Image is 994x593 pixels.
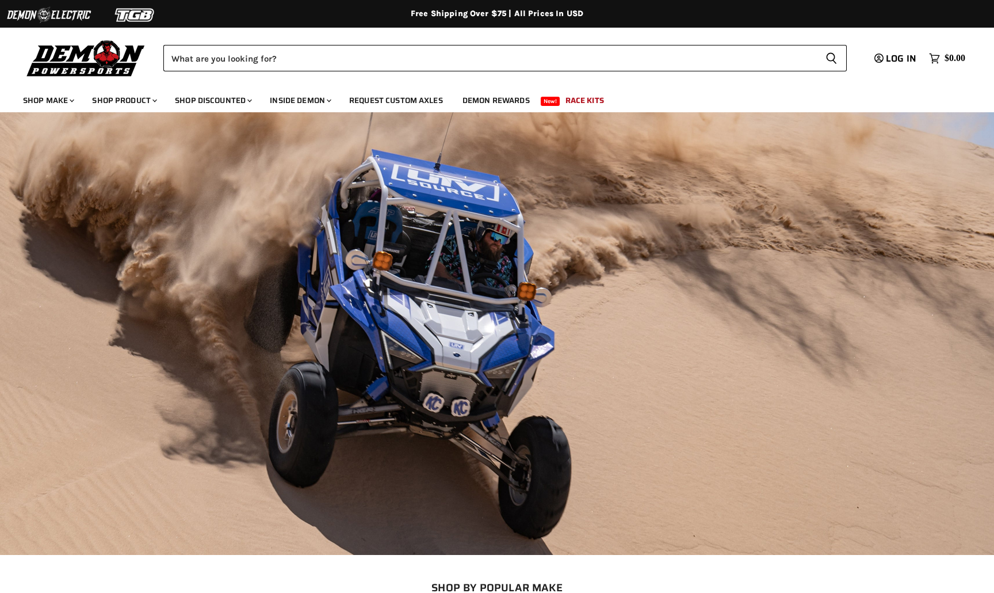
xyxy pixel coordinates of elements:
[945,53,965,64] span: $0.00
[14,89,81,112] a: Shop Make
[886,51,916,66] span: Log in
[14,84,962,112] ul: Main menu
[923,50,971,67] a: $0.00
[541,97,560,106] span: New!
[816,45,847,71] button: Search
[23,37,149,78] img: Demon Powersports
[557,89,613,112] a: Race Kits
[163,45,847,71] form: Product
[83,89,164,112] a: Shop Product
[163,45,816,71] input: Search
[92,4,178,26] img: TGB Logo 2
[37,9,957,19] div: Free Shipping Over $75 | All Prices In USD
[6,4,92,26] img: Demon Electric Logo 2
[454,89,538,112] a: Demon Rewards
[341,89,452,112] a: Request Custom Axles
[261,89,338,112] a: Inside Demon
[869,54,923,64] a: Log in
[166,89,259,112] a: Shop Discounted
